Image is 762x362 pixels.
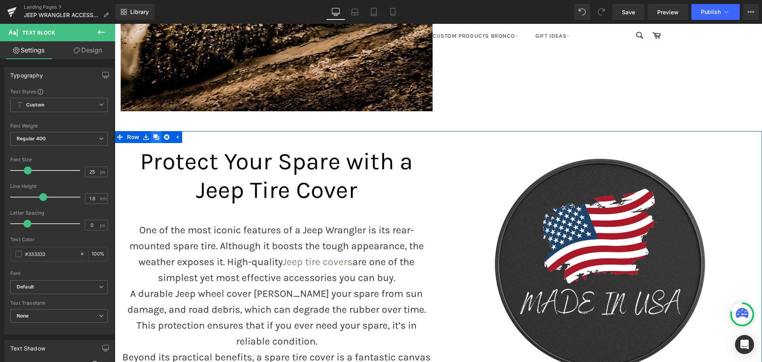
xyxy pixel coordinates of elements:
[701,9,721,15] span: Publish
[57,107,67,119] a: Expand / Collapse
[17,313,29,319] b: None
[130,8,149,15] span: Library
[22,29,55,36] span: Text Block
[691,4,740,20] button: Publish
[25,250,76,258] input: Color
[10,271,108,276] div: Font
[10,184,108,189] div: Line Height
[10,68,43,79] div: Typography
[6,198,318,262] p: One of the most iconic features of a Jeep Wrangler is its rear-mounted spare tire. Although it bo...
[24,12,100,18] span: JEEP WRANGLER ACCESSORIES - ELEVATE YOUR RIDE
[37,107,47,119] a: Clone Row
[26,102,44,108] b: Custom
[10,157,108,163] div: Font Size
[383,4,402,20] a: Mobile
[25,124,298,180] span: Protect Your Spare with a Jeep Tire Cover
[10,88,108,95] div: Text Styles
[10,107,26,119] span: Row
[345,4,364,20] a: Laptop
[593,4,609,20] button: Redo
[10,123,108,129] div: Font Weight
[59,41,117,59] a: Design
[17,136,46,141] b: Regular 400
[17,284,34,290] i: Default
[364,4,383,20] a: Tablet
[657,8,679,16] span: Preview
[168,232,238,244] a: Jeep tire covers
[26,107,37,119] a: Save row
[622,8,635,16] span: Save
[100,196,107,201] span: em
[115,4,154,20] a: New Library
[10,341,45,352] div: Text Shadow
[100,169,107,174] span: px
[648,4,688,20] a: Preview
[735,335,754,354] div: Open Intercom Messenger
[10,210,108,216] div: Letter Spacing
[743,4,759,20] button: More
[24,4,115,10] a: Landing Pages
[6,262,318,325] p: A durable Jeep wheel cover [PERSON_NAME] your spare from sun damage, and road debris, which can d...
[10,300,108,306] div: Text Transform
[326,4,345,20] a: Desktop
[574,4,590,20] button: Undo
[89,247,108,261] div: %
[10,237,108,242] div: Text Color
[47,107,57,119] a: Remove Row
[100,223,107,228] span: px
